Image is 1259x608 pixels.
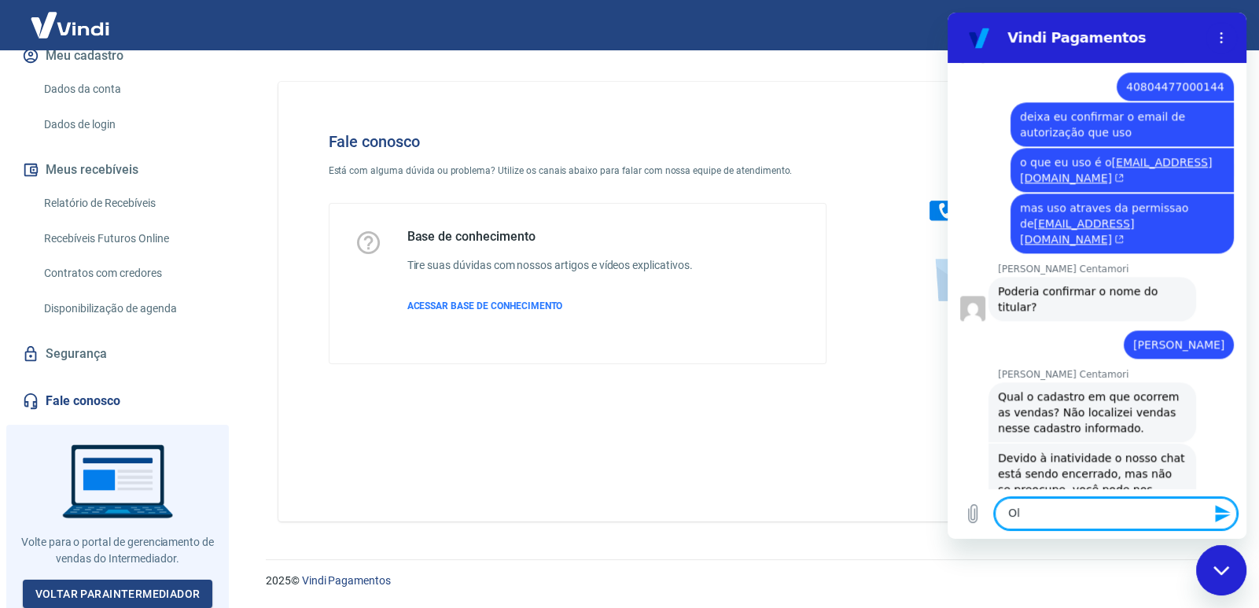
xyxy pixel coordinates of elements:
[47,485,289,517] textarea: Ol
[38,73,216,105] a: Dados da conta
[407,229,693,245] h5: Base de conhecimento
[302,574,391,587] a: Vindi Pagamentos
[1196,545,1246,595] iframe: Botão para abrir a janela de mensagens, conversa em andamento
[38,257,216,289] a: Contratos com credores
[898,107,1137,317] img: Fale conosco
[50,437,239,563] div: Devido à inatividade o nosso chat está sendo encerrado, mas não se preocupe, você pode nos chamar...
[266,573,1221,589] p: 2025 ©
[948,13,1246,539] iframe: Janela de mensagens
[329,164,827,178] p: Está com alguma dúvida ou problema? Utilize os canais abaixo para falar com nossa equipe de atend...
[19,1,121,49] img: Vindi
[38,223,216,255] a: Recebíveis Futuros Online
[258,485,289,517] button: Enviar mensagem
[38,109,216,141] a: Dados de login
[19,384,216,418] a: Fale conosco
[329,132,827,151] h4: Fale conosco
[407,299,693,313] a: ACESSAR BASE DE CONHECIMENTO
[19,39,216,73] button: Meu cadastro
[19,337,216,371] a: Segurança
[407,257,693,274] h6: Tire suas dúvidas com nossos artigos e vídeos explicativos.
[38,187,216,219] a: Relatório de Recebíveis
[9,485,41,517] button: Carregar arquivo
[407,300,563,311] span: ACESSAR BASE DE CONHECIMENTO
[1184,11,1240,40] button: Sair
[19,153,216,187] button: Meus recebíveis
[38,293,216,325] a: Disponibilização de agenda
